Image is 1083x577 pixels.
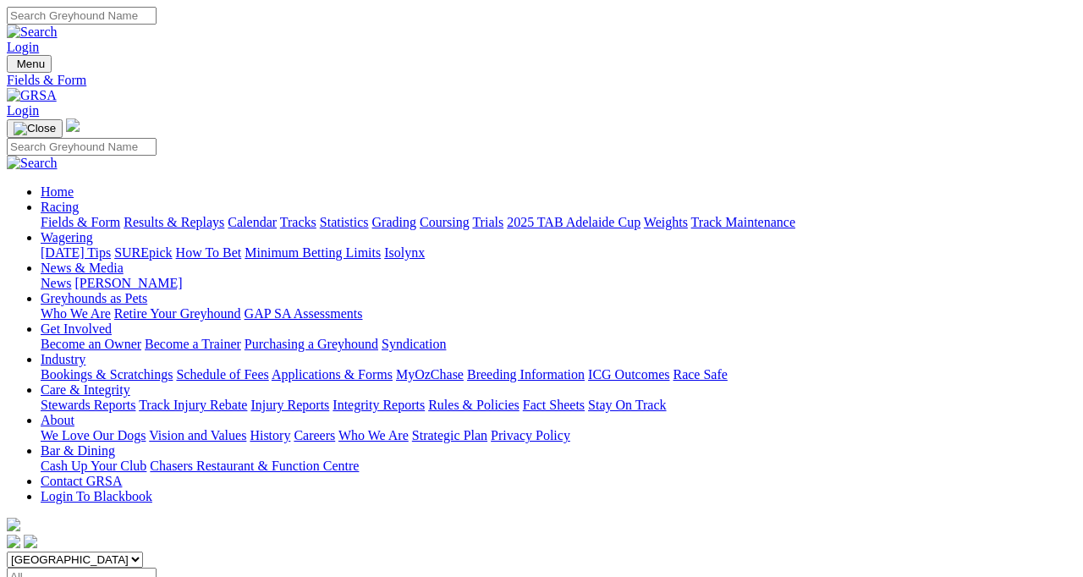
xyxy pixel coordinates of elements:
[41,337,141,351] a: Become an Owner
[41,306,111,321] a: Who We Are
[245,245,381,260] a: Minimum Betting Limits
[41,276,71,290] a: News
[250,428,290,442] a: History
[467,367,585,382] a: Breeding Information
[41,321,112,336] a: Get Involved
[41,306,1076,321] div: Greyhounds as Pets
[691,215,795,229] a: Track Maintenance
[7,25,58,40] img: Search
[382,337,446,351] a: Syndication
[176,367,268,382] a: Schedule of Fees
[294,428,335,442] a: Careers
[7,73,1076,88] a: Fields & Form
[114,306,241,321] a: Retire Your Greyhound
[14,122,56,135] img: Close
[7,55,52,73] button: Toggle navigation
[41,245,1076,261] div: Wagering
[245,306,363,321] a: GAP SA Assessments
[114,245,172,260] a: SUREpick
[7,40,39,54] a: Login
[41,382,130,397] a: Care & Integrity
[150,459,359,473] a: Chasers Restaurant & Function Centre
[176,245,242,260] a: How To Bet
[507,215,640,229] a: 2025 TAB Adelaide Cup
[338,428,409,442] a: Who We Are
[7,103,39,118] a: Login
[41,352,85,366] a: Industry
[588,398,666,412] a: Stay On Track
[41,245,111,260] a: [DATE] Tips
[7,138,157,156] input: Search
[228,215,277,229] a: Calendar
[428,398,520,412] a: Rules & Policies
[41,184,74,199] a: Home
[145,337,241,351] a: Become a Trainer
[7,156,58,171] img: Search
[7,7,157,25] input: Search
[320,215,369,229] a: Statistics
[491,428,570,442] a: Privacy Policy
[333,398,425,412] a: Integrity Reports
[41,200,79,214] a: Racing
[280,215,316,229] a: Tracks
[384,245,425,260] a: Isolynx
[41,413,74,427] a: About
[41,215,1076,230] div: Racing
[124,215,224,229] a: Results & Replays
[673,367,727,382] a: Race Safe
[41,443,115,458] a: Bar & Dining
[41,428,146,442] a: We Love Our Dogs
[41,276,1076,291] div: News & Media
[372,215,416,229] a: Grading
[149,428,246,442] a: Vision and Values
[472,215,503,229] a: Trials
[41,337,1076,352] div: Get Involved
[41,474,122,488] a: Contact GRSA
[7,535,20,548] img: facebook.svg
[41,459,1076,474] div: Bar & Dining
[41,367,1076,382] div: Industry
[24,535,37,548] img: twitter.svg
[66,118,80,132] img: logo-grsa-white.png
[17,58,45,70] span: Menu
[250,398,329,412] a: Injury Reports
[41,398,1076,413] div: Care & Integrity
[41,215,120,229] a: Fields & Form
[41,261,124,275] a: News & Media
[41,489,152,503] a: Login To Blackbook
[7,119,63,138] button: Toggle navigation
[588,367,669,382] a: ICG Outcomes
[74,276,182,290] a: [PERSON_NAME]
[7,88,57,103] img: GRSA
[41,291,147,305] a: Greyhounds as Pets
[412,428,487,442] a: Strategic Plan
[272,367,393,382] a: Applications & Forms
[523,398,585,412] a: Fact Sheets
[7,518,20,531] img: logo-grsa-white.png
[41,428,1076,443] div: About
[41,459,146,473] a: Cash Up Your Club
[139,398,247,412] a: Track Injury Rebate
[41,230,93,245] a: Wagering
[245,337,378,351] a: Purchasing a Greyhound
[420,215,470,229] a: Coursing
[644,215,688,229] a: Weights
[41,367,173,382] a: Bookings & Scratchings
[396,367,464,382] a: MyOzChase
[41,398,135,412] a: Stewards Reports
